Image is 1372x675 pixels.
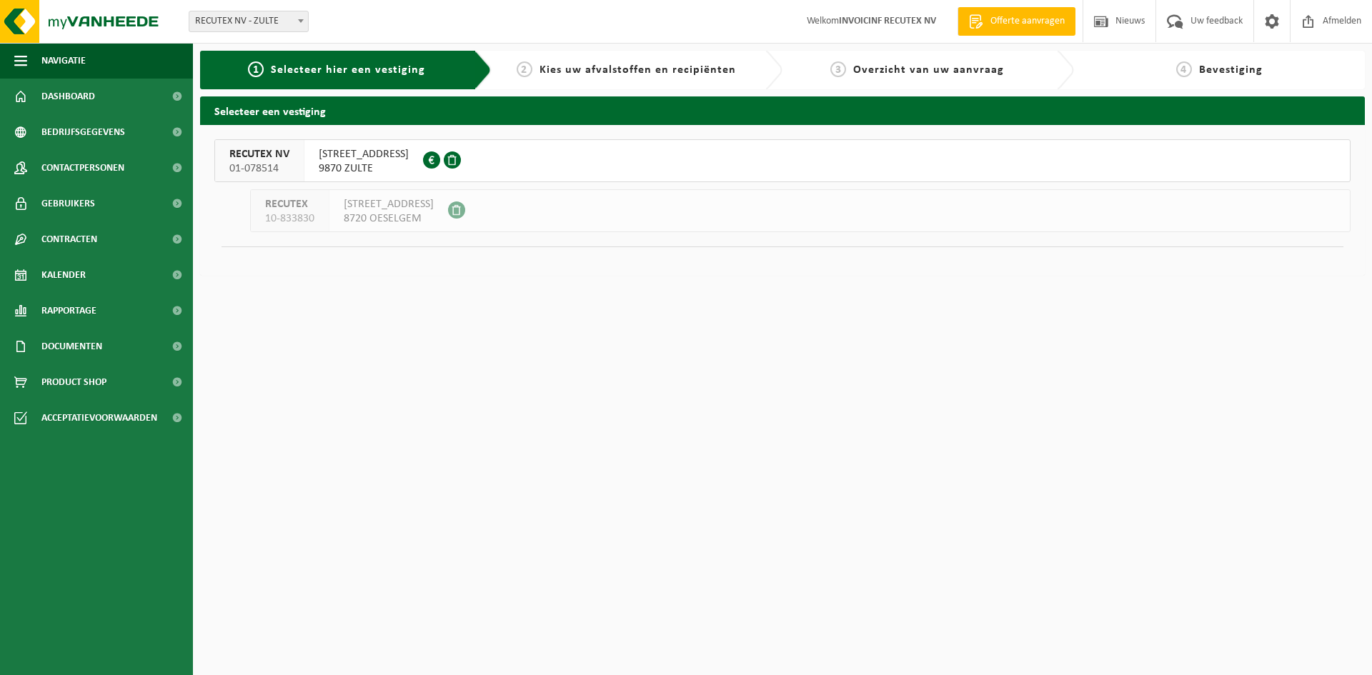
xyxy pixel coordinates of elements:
[41,150,124,186] span: Contactpersonen
[41,114,125,150] span: Bedrijfsgegevens
[319,161,409,176] span: 9870 ZULTE
[1199,64,1263,76] span: Bevestiging
[229,147,289,161] span: RECUTEX NV
[229,161,289,176] span: 01-078514
[319,147,409,161] span: [STREET_ADDRESS]
[344,211,434,226] span: 8720 OESELGEM
[41,400,157,436] span: Acceptatievoorwaarden
[189,11,309,32] span: RECUTEX NV - ZULTE
[41,293,96,329] span: Rapportage
[200,96,1365,124] h2: Selecteer een vestiging
[958,7,1075,36] a: Offerte aanvragen
[540,64,736,76] span: Kies uw afvalstoffen en recipiënten
[41,257,86,293] span: Kalender
[853,64,1004,76] span: Overzicht van uw aanvraag
[271,64,425,76] span: Selecteer hier een vestiging
[830,61,846,77] span: 3
[987,14,1068,29] span: Offerte aanvragen
[41,364,106,400] span: Product Shop
[41,221,97,257] span: Contracten
[839,16,936,26] strong: INVOICINF RECUTEX NV
[265,197,314,211] span: RECUTEX
[214,139,1351,182] button: RECUTEX NV 01-078514 [STREET_ADDRESS]9870 ZULTE
[265,211,314,226] span: 10-833830
[189,11,308,31] span: RECUTEX NV - ZULTE
[344,197,434,211] span: [STREET_ADDRESS]
[41,186,95,221] span: Gebruikers
[248,61,264,77] span: 1
[41,43,86,79] span: Navigatie
[41,79,95,114] span: Dashboard
[1176,61,1192,77] span: 4
[41,329,102,364] span: Documenten
[517,61,532,77] span: 2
